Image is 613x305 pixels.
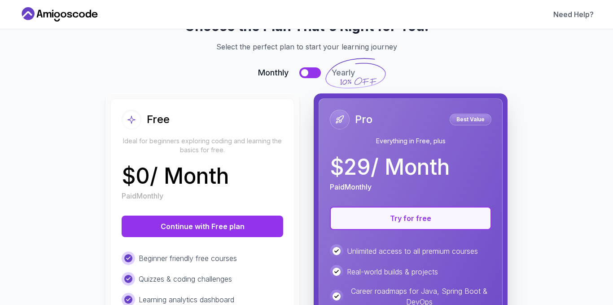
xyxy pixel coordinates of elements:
p: Ideal for beginners exploring coding and learning the basics for free. [122,137,283,155]
p: Learning analytics dashboard [139,294,234,305]
h2: Free [147,112,170,127]
a: Need Help? [553,9,594,20]
button: Try for free [330,207,491,230]
p: Real-world builds & projects [347,266,438,277]
p: Paid Monthly [122,190,163,201]
p: Select the perfect plan to start your learning journey [30,41,583,52]
p: Unlimited access to all premium courses [347,246,478,256]
p: Beginner friendly free courses [139,253,237,264]
p: Best Value [451,115,490,124]
p: $ 0 / Month [122,165,229,187]
p: Everything in Free, plus [330,137,491,146]
p: $ 29 / Month [330,156,450,178]
p: Quizzes & coding challenges [139,274,232,284]
span: Monthly [258,66,289,79]
h2: Pro [355,112,372,127]
p: Paid Monthly [330,181,372,192]
button: Continue with Free plan [122,216,283,237]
